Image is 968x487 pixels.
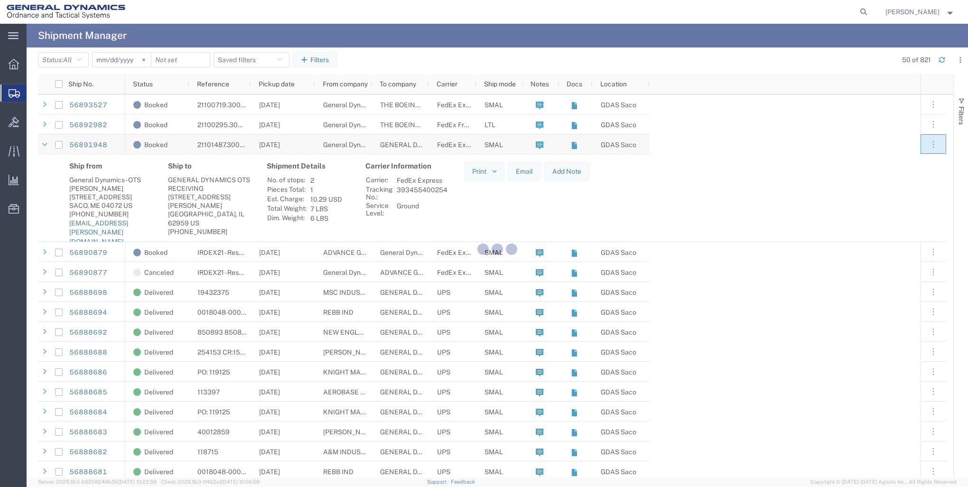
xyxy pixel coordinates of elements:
button: [PERSON_NAME] [885,6,955,18]
span: Client: 2025.19.0-1f462a1 [161,479,260,485]
a: Support [427,479,451,485]
img: logo [7,5,125,19]
span: Copyright © [DATE]-[DATE] Agistix Inc., All Rights Reserved [810,478,957,486]
a: Feedback [451,479,475,485]
span: Server: 2025.19.0-b9208248b56 [38,479,157,485]
span: Evan Brigham [885,7,940,17]
span: [DATE] 10:22:58 [118,479,157,485]
span: [DATE] 10:06:59 [221,479,260,485]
